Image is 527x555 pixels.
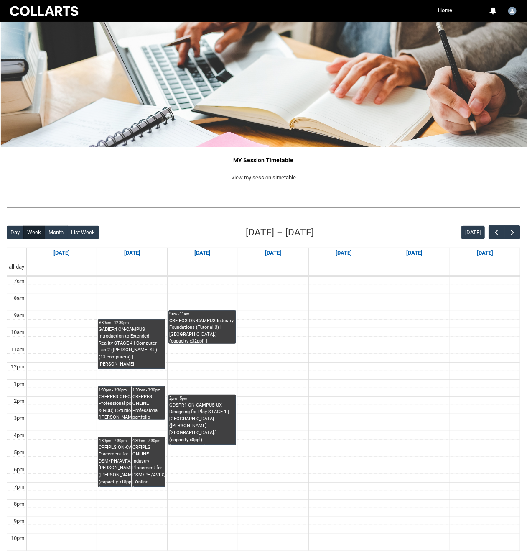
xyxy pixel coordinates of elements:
div: 4pm [13,431,26,440]
a: Home [436,4,454,17]
button: Next Week [504,225,520,239]
img: Mark.Egan [508,7,517,15]
a: Go to September 18, 2025 [334,248,354,258]
div: CRFPPFS ON-CAMPUS Professional portfolio (Games & GDD) | Studio 5 ([PERSON_NAME] St.) (capacity x... [99,394,165,419]
div: 10pm [10,534,26,542]
div: 9pm [13,517,26,525]
div: GADIER4 ON-CAMPUS Introduction to Extended Reality STAGE 4 | Computer Lab 2 ([PERSON_NAME] St.) (... [99,326,165,368]
div: CRFIPLS ON-CAMPUS Industry Placement for DSM/PH/AVFX/GDD | [PERSON_NAME] ([PERSON_NAME] St.) (cap... [99,444,165,487]
div: 8pm [13,500,26,508]
a: Go to September 15, 2025 [122,248,142,258]
div: 4:30pm - 7:30pm [99,438,165,444]
div: 6pm [13,465,26,474]
div: 9am [13,311,26,320]
div: CRFIFOS ON-CAMPUS Industry Foundations (Tutorial 3) | [GEOGRAPHIC_DATA].) (capacity x32ppl) | [PE... [169,317,235,343]
div: GDSPR1 ON-CAMPUS UX Designing for Play STAGE 1 | [GEOGRAPHIC_DATA] ([PERSON_NAME][GEOGRAPHIC_DATA... [169,402,235,445]
button: Previous Week [489,225,504,239]
strong: MY Session Timetable [234,157,294,164]
button: User Profile Mark.Egan [506,3,519,17]
div: 1pm [13,380,26,388]
div: 12pm [10,363,26,371]
img: REDU_GREY_LINE [7,203,520,212]
div: 10am [10,328,26,337]
div: 2pm - 5pm [169,396,235,402]
div: 8am [13,294,26,302]
div: 11am [10,345,26,354]
div: 1:30pm - 3:30pm [132,387,165,393]
div: 3pm [13,414,26,422]
button: Week [23,226,45,239]
button: [DATE] [461,226,485,239]
div: 4:30pm - 7:30pm [132,438,165,444]
a: Go to September 20, 2025 [475,248,495,258]
div: 1:30pm - 3:30pm [99,387,165,393]
a: Go to September 17, 2025 [263,248,283,258]
a: Go to September 19, 2025 [405,248,424,258]
div: 9:30am - 12:30pm [99,320,165,326]
div: 7am [13,277,26,285]
div: 5pm [13,448,26,457]
div: 7pm [13,483,26,491]
h2: [DATE] – [DATE] [246,225,314,240]
p: View my session simetable [7,174,520,182]
button: Month [45,226,68,239]
a: Go to September 14, 2025 [52,248,71,258]
span: all-day [8,263,26,271]
button: Day [7,226,24,239]
div: 2pm [13,397,26,405]
a: Go to September 16, 2025 [193,248,213,258]
button: List Week [67,226,99,239]
div: CRFIPLS ONLINE Industry Placement for DSM/PH/AVFX/GDD | Online | [PERSON_NAME] [132,444,165,487]
div: CRFPPFS ONLINE Professional portfolio (Games & GDD) | Online | [PERSON_NAME] [132,394,165,419]
div: 9am - 11am [169,311,235,317]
